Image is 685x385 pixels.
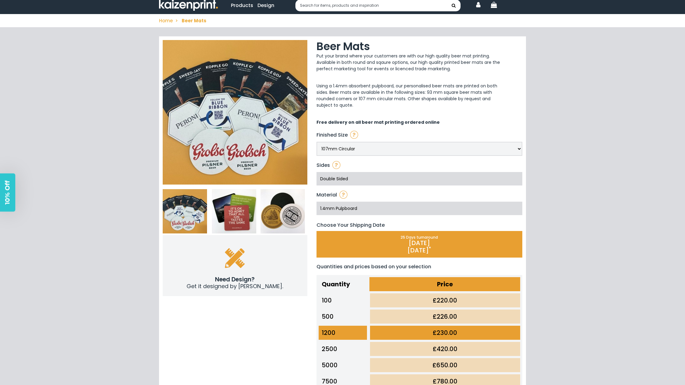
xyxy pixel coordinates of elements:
td: £230.00 [368,325,521,341]
a: Design [257,2,274,9]
p: Put your brand where your customers are with our high quality beer mat printing. Available in bot... [317,53,502,72]
a: Home [159,17,173,24]
td: 5000 [317,357,368,373]
p: [DATE] [DATE] [317,239,522,254]
h3: Need Design? [175,276,295,283]
th: Quantity [317,276,368,292]
span: 25 Days turnaround [401,235,438,240]
td: £226.00 [368,309,521,325]
a: Products [231,2,253,9]
label: Choose Your Shipping Date [317,221,385,229]
p: Get it designed by [PERSON_NAME]. [175,283,295,290]
strong: Free delivery on all beer mat printing ordered online [317,119,440,125]
label: Material [317,191,337,199]
td: £650.00 [368,357,521,373]
label: Quantities and prices based on your selection [317,263,431,270]
td: 500 [317,309,368,325]
h1: Beer Mats [317,40,370,53]
label: Finished Size [317,131,348,139]
td: £420.00 [368,341,521,357]
label: Sides [317,161,330,169]
td: 1200 [317,325,368,341]
img: Beer Mat Printing [163,189,207,233]
img: Beer Mat Printing [163,40,307,185]
p: Using a 1.4mm absorbent pulpboard, our personalised beer mats are printed on both sides. Beer mat... [317,83,502,108]
span: 10% Off [4,181,11,205]
td: 100 [317,292,368,309]
span: Beer Mats [182,17,206,24]
td: 2500 [317,341,368,357]
td: £220.00 [368,292,521,309]
img: Square Beer Mat Printing [212,189,256,233]
img: Round Beer Mat Printing [261,189,305,233]
th: Price [368,276,521,292]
